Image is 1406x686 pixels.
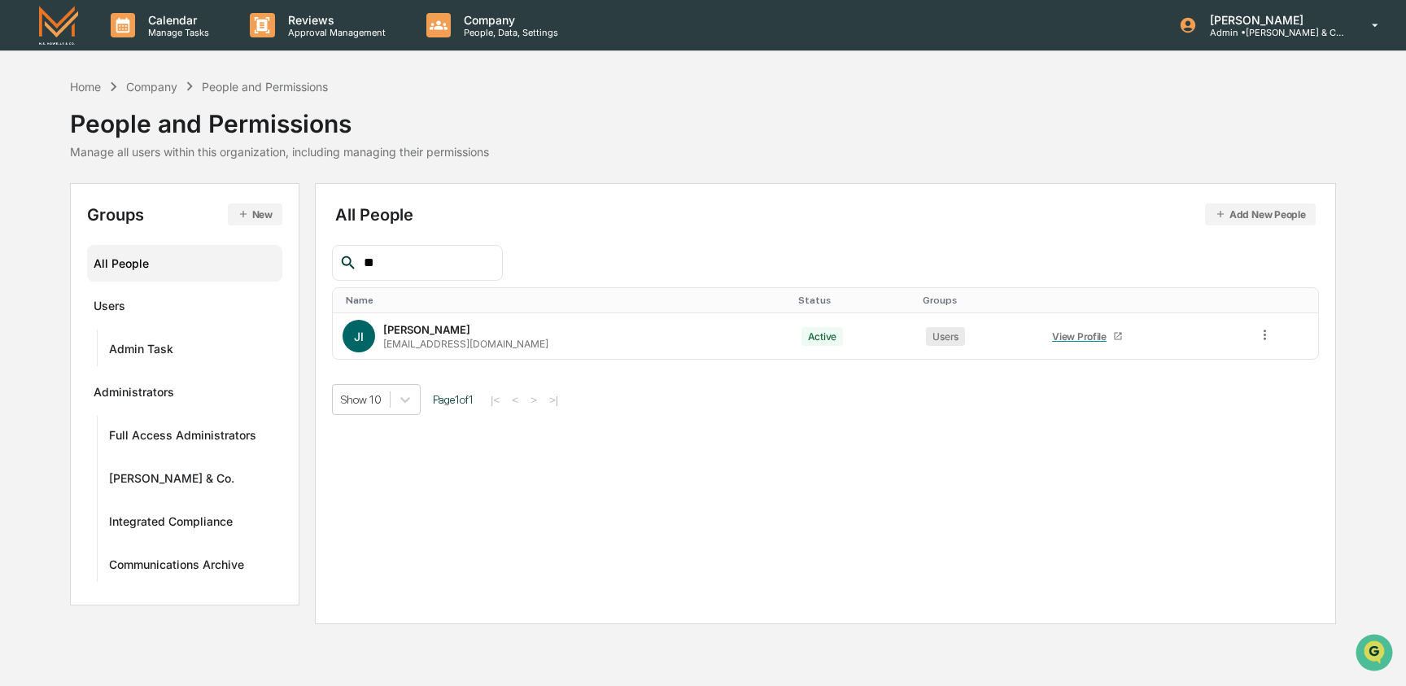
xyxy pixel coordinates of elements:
p: Calendar [135,13,217,27]
div: Active [801,327,844,346]
div: Manage all users within this organization, including managing their permissions [70,145,489,159]
button: > [526,393,542,407]
div: We're available if you need us! [55,141,206,154]
div: Toggle SortBy [923,295,1028,306]
button: New [228,203,282,225]
button: < [507,393,523,407]
a: Powered byPylon [115,275,197,288]
button: Add New People [1205,203,1316,225]
div: People and Permissions [202,80,328,94]
div: Users [926,327,965,346]
div: Admin Task [109,342,173,361]
span: JI [354,330,364,343]
div: Groups [87,203,282,225]
a: 🔎Data Lookup [10,229,109,259]
span: Page 1 of 1 [433,393,474,406]
div: All People [335,203,1316,225]
p: People, Data, Settings [451,27,566,38]
div: Toggle SortBy [798,295,910,306]
iframe: Open customer support [1354,632,1398,676]
p: [PERSON_NAME] [1197,13,1348,27]
div: Communications Archive [109,557,244,577]
a: View Profile [1046,324,1130,349]
p: Company [451,13,566,27]
img: logo [39,6,78,44]
p: How can we help? [16,34,296,60]
button: >| [544,393,563,407]
div: Full Access Administrators [109,428,256,448]
div: People and Permissions [70,96,489,138]
button: Start new chat [277,129,296,149]
div: [PERSON_NAME] & Co. [109,471,234,491]
div: Toggle SortBy [346,295,785,306]
a: 🗄️Attestations [111,199,208,228]
div: View Profile [1052,330,1113,343]
a: 🖐️Preclearance [10,199,111,228]
div: Integrated Compliance [109,514,233,534]
p: Manage Tasks [135,27,217,38]
button: |< [486,393,504,407]
div: 🗄️ [118,207,131,220]
span: Preclearance [33,205,105,221]
div: [EMAIL_ADDRESS][DOMAIN_NAME] [383,338,548,350]
p: Reviews [275,13,394,27]
div: Home [70,80,101,94]
div: 🔎 [16,238,29,251]
img: 1746055101610-c473b297-6a78-478c-a979-82029cc54cd1 [16,125,46,154]
span: Pylon [162,276,197,288]
div: 🖐️ [16,207,29,220]
div: [PERSON_NAME] [383,323,470,336]
div: Users [94,299,125,318]
span: Data Lookup [33,236,103,252]
div: Start new chat [55,125,267,141]
p: Admin • [PERSON_NAME] & Co. - BD [1197,27,1348,38]
p: Approval Management [275,27,394,38]
div: Toggle SortBy [1042,295,1241,306]
div: Administrators [94,385,174,404]
div: Company [126,80,177,94]
div: Toggle SortBy [1260,295,1312,306]
div: All People [94,250,276,277]
span: Attestations [134,205,202,221]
